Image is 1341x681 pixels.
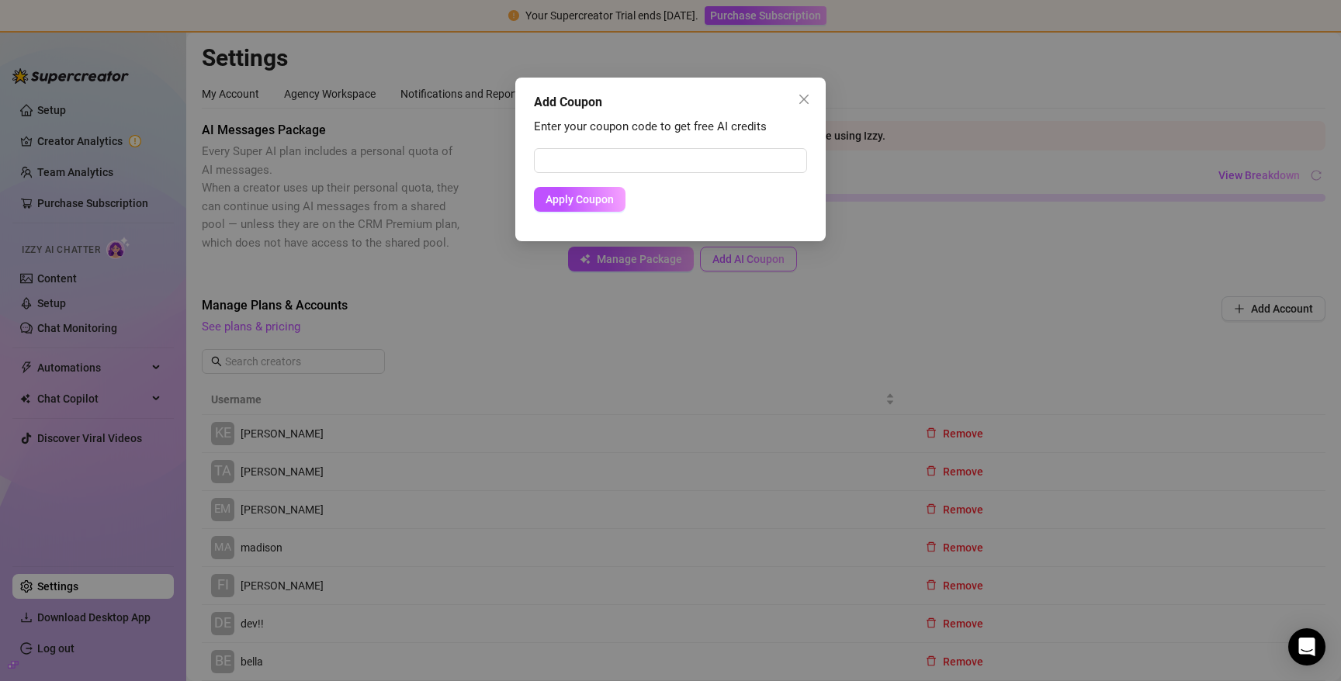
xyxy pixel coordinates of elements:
div: Add Coupon [534,93,807,112]
div: Enter your coupon code to get free AI credits [534,118,807,137]
span: close [798,93,810,105]
button: Apply Coupon [534,187,625,212]
span: Close [792,93,816,105]
div: Open Intercom Messenger [1288,628,1325,665]
span: Apply Coupon [546,193,614,206]
button: Close [792,87,816,112]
